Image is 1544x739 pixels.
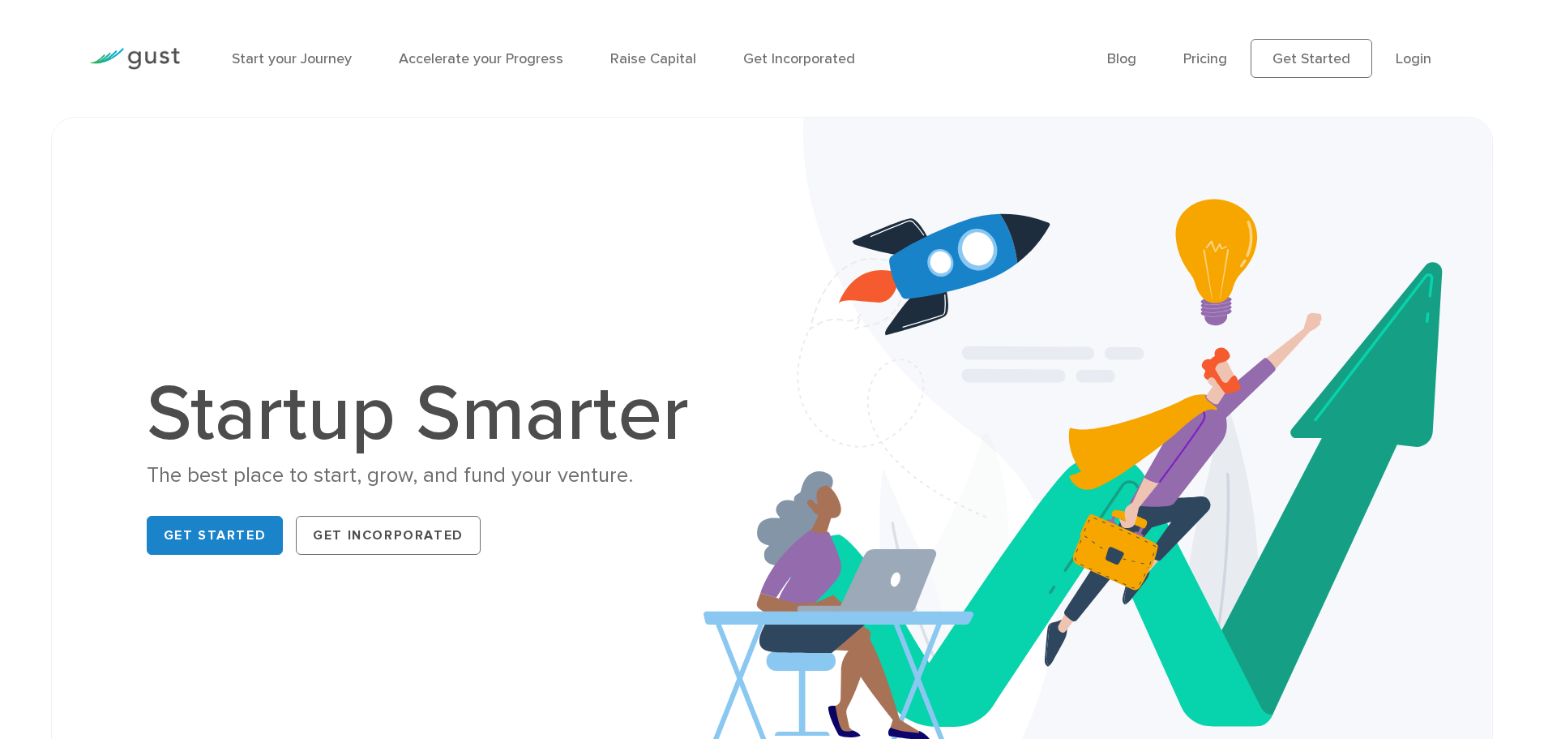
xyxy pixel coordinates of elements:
[1183,50,1227,67] a: Pricing
[147,462,706,490] div: The best place to start, grow, and fund your venture.
[232,50,352,67] a: Start your Journey
[296,516,481,555] a: Get Incorporated
[743,50,855,67] a: Get Incorporated
[89,48,180,70] img: Gust Logo
[1107,50,1136,67] a: Blog
[1251,39,1372,78] a: Get Started
[610,50,696,67] a: Raise Capital
[1396,50,1431,67] a: Login
[147,376,706,453] h1: Startup Smarter
[399,50,563,67] a: Accelerate your Progress
[147,516,284,555] a: Get Started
